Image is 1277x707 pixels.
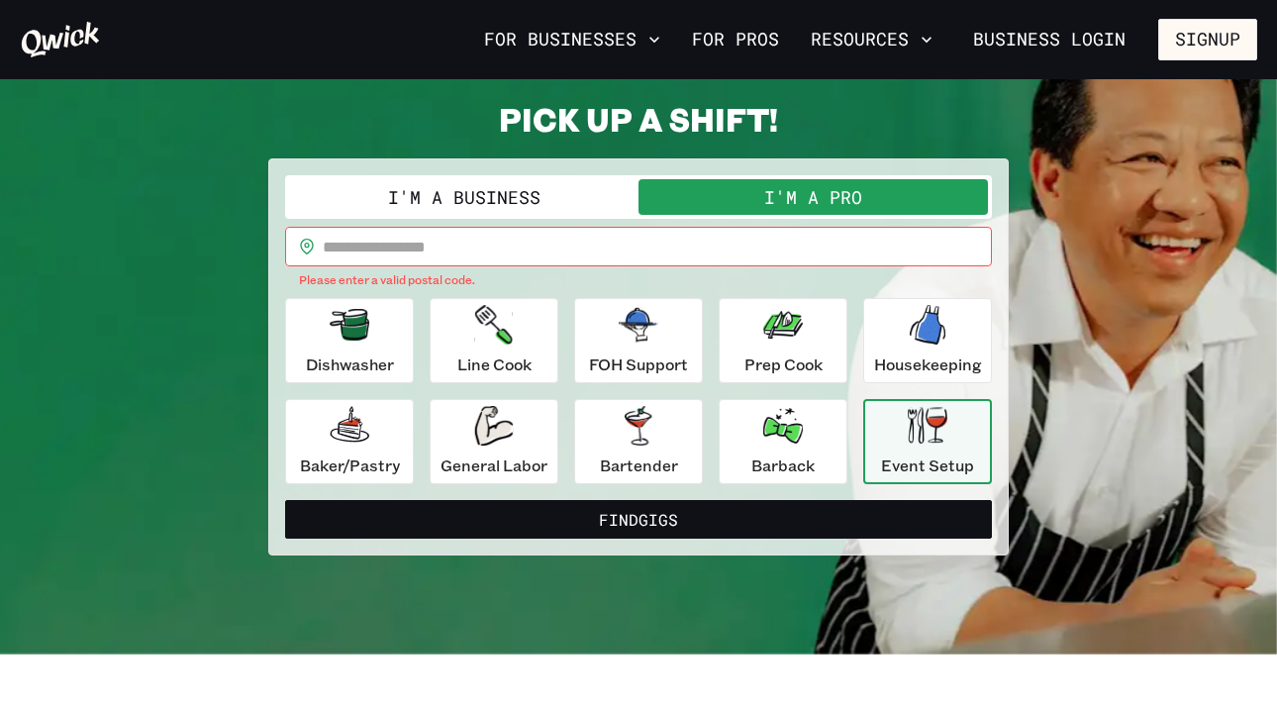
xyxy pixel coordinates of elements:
[430,399,558,484] button: General Labor
[1158,19,1257,60] button: Signup
[300,454,400,477] p: Baker/Pastry
[457,353,532,376] p: Line Cook
[719,298,847,383] button: Prep Cook
[441,454,547,477] p: General Labor
[803,23,940,56] button: Resources
[285,500,992,540] button: FindGigs
[430,298,558,383] button: Line Cook
[589,353,688,376] p: FOH Support
[285,298,414,383] button: Dishwasher
[863,399,992,484] button: Event Setup
[684,23,787,56] a: For Pros
[874,353,982,376] p: Housekeeping
[299,270,978,290] p: Please enter a valid postal code.
[956,19,1142,60] a: Business Login
[744,353,823,376] p: Prep Cook
[600,454,678,477] p: Bartender
[289,179,638,215] button: I'm a Business
[268,99,1009,139] h2: PICK UP A SHIFT!
[638,179,988,215] button: I'm a Pro
[719,399,847,484] button: Barback
[574,298,703,383] button: FOH Support
[476,23,668,56] button: For Businesses
[751,454,815,477] p: Barback
[285,399,414,484] button: Baker/Pastry
[863,298,992,383] button: Housekeeping
[881,454,974,477] p: Event Setup
[574,399,703,484] button: Bartender
[306,353,394,376] p: Dishwasher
